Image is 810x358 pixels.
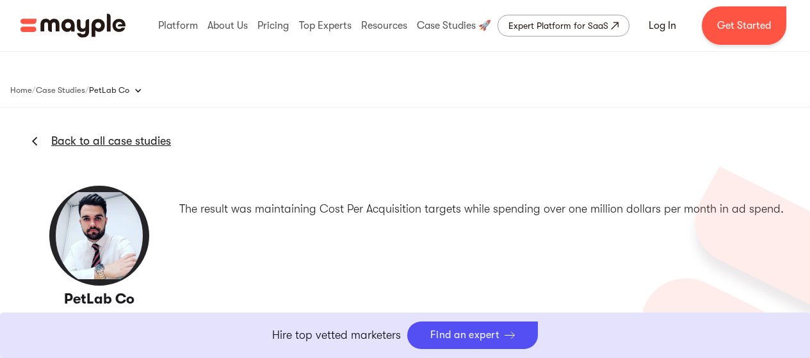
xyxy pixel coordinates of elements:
div: / [85,84,89,97]
a: Get Started [702,6,786,45]
div: Expert Platform for SaaS [508,18,608,33]
img: Mayple logo [20,13,126,38]
h3: PetLab Co [26,290,172,309]
p: Hire top vetted marketers [272,327,401,344]
a: home [20,13,126,38]
div: PetLab Co [89,84,129,97]
p: The result was maintaining Cost Per Acquisition targets while spending over one million dollars p... [179,200,784,218]
img: PetLab Co [48,184,150,287]
a: Log In [633,10,692,41]
div: Resources [358,5,410,46]
div: PetLab Co [89,77,155,103]
a: Expert Platform for SaaS [498,15,629,37]
div: Top Experts [296,5,355,46]
div: / [32,84,36,97]
div: Platform [155,5,201,46]
a: Case Studies [36,83,85,98]
div: Pricing [254,5,292,46]
a: Back to all case studies [51,133,171,149]
div: About Us [204,5,251,46]
div: Find an expert [430,329,500,341]
a: Home [10,83,32,98]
